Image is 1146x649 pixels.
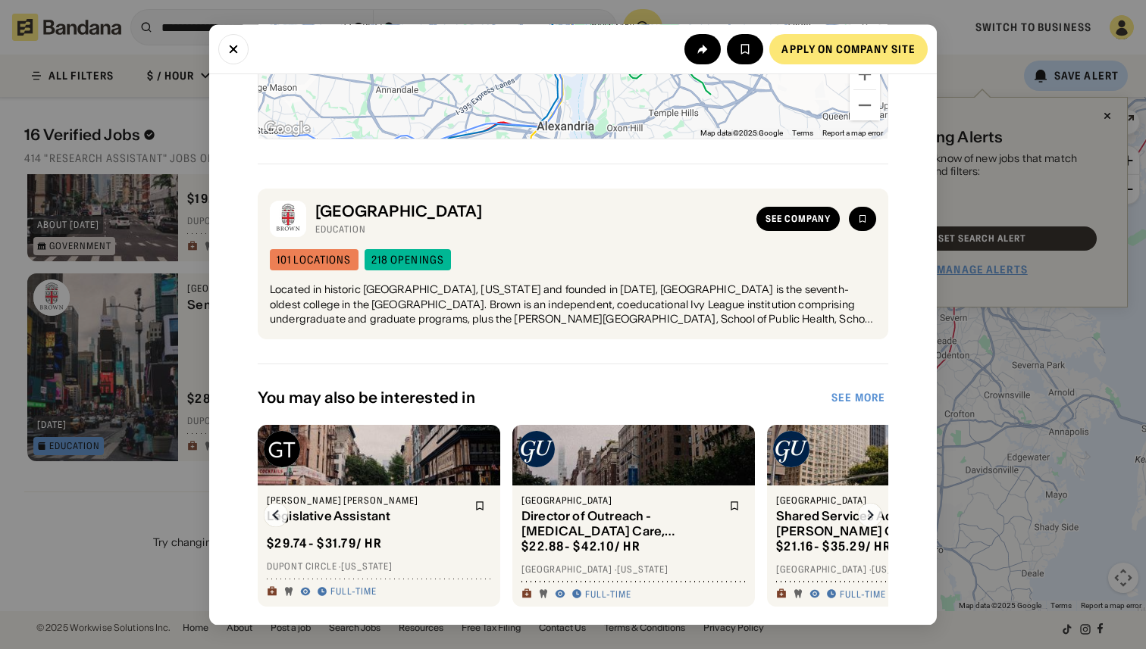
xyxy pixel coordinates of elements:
img: Google [262,119,312,139]
a: Open this area in Google Maps (opens a new window) [262,119,312,139]
div: You may also be interested in [258,388,828,407]
div: Dupont Circle · [US_STATE] [267,561,491,573]
div: Full-time [840,588,886,601]
div: 101 locations [277,254,352,265]
button: Close [218,33,249,64]
div: See more [831,392,885,403]
img: Brown University logo [270,201,306,237]
span: Map data ©2025 Google [700,129,783,138]
div: Full-time [330,586,377,598]
div: [GEOGRAPHIC_DATA] · [US_STATE] [776,563,1000,576]
div: Apply on company site [781,43,916,54]
div: $ 22.88 - $42.10 / hr [521,538,640,554]
img: Greenberg Traurig logo [264,431,300,467]
img: Left Arrow [264,503,288,527]
div: Legislative Assistant [267,510,465,524]
div: Located in historic [GEOGRAPHIC_DATA], [US_STATE] and founded in [DATE], [GEOGRAPHIC_DATA] is the... [270,282,876,327]
a: Terms (opens in new tab) [792,129,813,138]
img: Georgetown University logo [518,431,555,467]
div: Director of Outreach -[MEDICAL_DATA] Care, Education, and Research Center [521,510,720,538]
div: Shared Services Administrator, [PERSON_NAME] Office - [GEOGRAPHIC_DATA] College of Arts & Sciences [776,510,975,538]
a: Report a map error [822,129,883,138]
img: Right Arrow [858,503,882,527]
div: See company [766,214,831,223]
div: $ 29.74 - $31.79 / hr [267,536,382,552]
div: [PERSON_NAME] [PERSON_NAME] [267,495,465,507]
button: Zoom out [850,90,880,120]
img: Georgetown University logo [773,431,809,467]
div: [GEOGRAPHIC_DATA] [521,495,720,507]
div: Education [315,224,747,236]
div: 218 openings [371,254,444,265]
div: [GEOGRAPHIC_DATA] [315,203,747,221]
div: $ 21.16 - $35.29 / hr [776,538,891,554]
div: [GEOGRAPHIC_DATA] · [US_STATE] [521,563,746,576]
div: [GEOGRAPHIC_DATA] [776,495,975,507]
button: Zoom in [850,59,880,89]
div: Full-time [585,588,631,601]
